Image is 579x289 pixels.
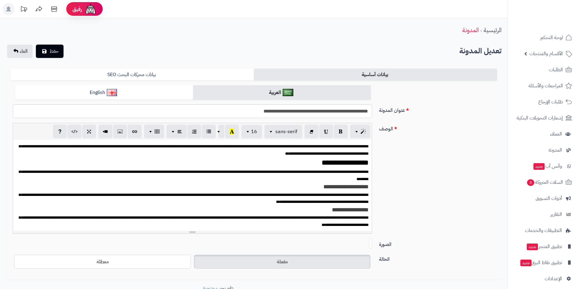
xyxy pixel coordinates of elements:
a: لوحة التحكم [512,30,575,45]
a: English [15,85,193,100]
a: الإعدادات [512,271,575,286]
span: معطلة [97,258,109,265]
span: وآتس آب [533,162,562,170]
a: إشعارات التحويلات البنكية [512,111,575,125]
a: المدونة [462,25,479,35]
span: لوحة التحكم [540,33,563,42]
span: تطبيق المتجر [526,242,562,251]
a: العملاء [512,127,575,141]
span: رفيق [72,5,82,13]
a: الطلبات [512,62,575,77]
a: وآتس آبجديد [512,159,575,173]
span: 16 [251,128,257,135]
img: English [107,89,117,96]
a: طلبات الإرجاع [512,95,575,109]
label: عنوان المدونة [377,104,499,114]
span: sans-serif [275,128,297,135]
span: الأقسام والمنتجات [529,49,563,58]
a: التطبيقات والخدمات [512,223,575,238]
h2: تعديل المدونة [459,45,501,57]
span: الإعدادات [545,274,562,283]
a: تحديثات المنصة [16,3,31,17]
span: جديد [520,260,532,266]
span: 3 [527,179,534,186]
a: تطبيق المتجرجديد [512,239,575,254]
a: التقارير [512,207,575,222]
a: تطبيق نقاط البيعجديد [512,255,575,270]
span: المدونة [549,146,562,154]
img: العربية [283,89,293,96]
span: مفعلة [277,258,288,265]
span: المراجعات والأسئلة [529,82,563,90]
a: السلات المتروكة3 [512,175,575,190]
label: الصورة [377,238,499,248]
span: السلات المتروكة [526,178,563,187]
a: العربية [193,85,371,100]
span: الطلبات [549,66,563,74]
a: الرئيسية [484,25,501,35]
span: الغاء [20,48,28,55]
button: حفظ [36,45,64,58]
span: إشعارات التحويلات البنكية [517,114,563,122]
img: ai-face.png [84,3,97,15]
a: المدونة [512,143,575,157]
span: أدوات التسويق [536,194,562,203]
span: طلبات الإرجاع [538,98,563,106]
button: sans-serif [264,125,302,138]
span: حفظ [50,48,59,55]
label: الحالة [377,253,499,263]
span: التقارير [550,210,562,219]
a: بيانات محركات البحث SEO [11,69,254,81]
span: جديد [527,244,538,250]
a: بيانات أساسية [254,69,497,81]
span: تطبيق نقاط البيع [520,258,562,267]
a: الغاء [7,45,33,58]
span: العملاء [550,130,562,138]
label: الوصف [377,123,499,133]
a: المراجعات والأسئلة [512,79,575,93]
button: 16 [241,125,262,138]
span: جديد [533,163,545,170]
a: أدوات التسويق [512,191,575,206]
span: التطبيقات والخدمات [525,226,562,235]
